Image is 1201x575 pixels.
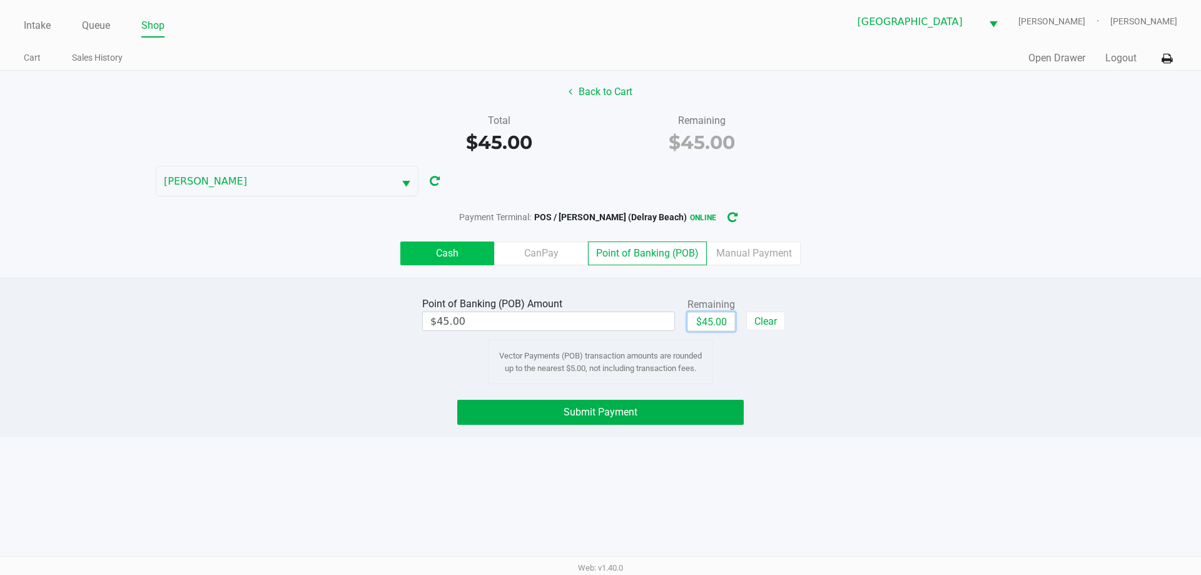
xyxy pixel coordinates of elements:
div: Remaining [687,297,735,312]
a: Cart [24,50,41,66]
button: Select [981,7,1005,36]
span: Submit Payment [564,406,637,418]
a: Sales History [72,50,123,66]
span: POS / [PERSON_NAME] (Delray Beach) [534,212,687,222]
button: Select [394,166,418,196]
div: $45.00 [610,128,794,156]
button: Logout [1105,51,1137,66]
a: Shop [141,17,165,34]
span: [PERSON_NAME] [1018,15,1110,28]
div: Vector Payments (POB) transaction amounts are rounded up to the nearest $5.00, not including tran... [488,340,713,384]
div: Remaining [610,113,794,128]
span: [PERSON_NAME] [1110,15,1177,28]
label: Cash [400,242,494,265]
div: Point of Banking (POB) Amount [422,297,567,312]
button: $45.00 [687,312,735,331]
span: [GEOGRAPHIC_DATA] [858,14,974,29]
div: $45.00 [407,128,591,156]
label: Point of Banking (POB) [588,242,707,265]
span: Web: v1.40.0 [578,563,623,572]
a: Intake [24,17,51,34]
label: CanPay [494,242,588,265]
div: Total [407,113,591,128]
span: online [690,213,716,222]
button: Submit Payment [457,400,744,425]
button: Open Drawer [1028,51,1085,66]
span: [PERSON_NAME] [164,174,387,189]
a: Queue [82,17,110,34]
label: Manual Payment [707,242,801,265]
button: Clear [746,312,785,330]
span: Payment Terminal: [459,212,531,222]
button: Back to Cart [560,80,641,104]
